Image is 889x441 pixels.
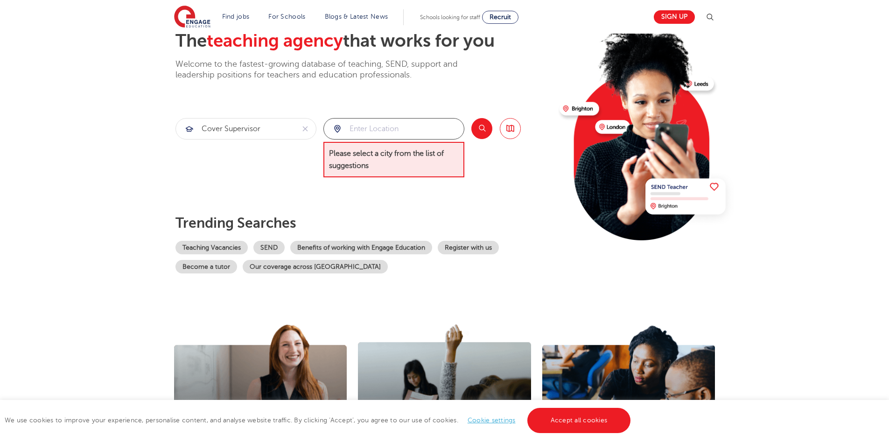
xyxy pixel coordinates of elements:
[175,59,483,81] p: Welcome to the fastest-growing database of teaching, SEND, support and leadership positions for t...
[222,13,250,20] a: Find jobs
[175,241,248,254] a: Teaching Vacancies
[527,408,631,433] a: Accept all cookies
[438,241,499,254] a: Register with us
[482,11,518,24] a: Recruit
[175,215,552,231] p: Trending searches
[323,118,464,140] div: Submit
[290,241,432,254] a: Benefits of working with Engage Education
[468,417,516,424] a: Cookie settings
[324,119,464,139] input: Submit
[176,119,294,139] input: Submit
[207,31,343,51] span: teaching agency
[253,241,285,254] a: SEND
[5,417,633,424] span: We use cookies to improve your experience, personalise content, and analyse website traffic. By c...
[323,142,464,178] span: Please select a city from the list of suggestions
[654,10,695,24] a: Sign up
[490,14,511,21] span: Recruit
[268,13,305,20] a: For Schools
[471,118,492,139] button: Search
[175,260,237,273] a: Become a tutor
[294,119,316,139] button: Clear
[175,30,552,52] h2: The that works for you
[243,260,388,273] a: Our coverage across [GEOGRAPHIC_DATA]
[175,118,316,140] div: Submit
[325,13,388,20] a: Blogs & Latest News
[174,6,210,29] img: Engage Education
[420,14,480,21] span: Schools looking for staff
